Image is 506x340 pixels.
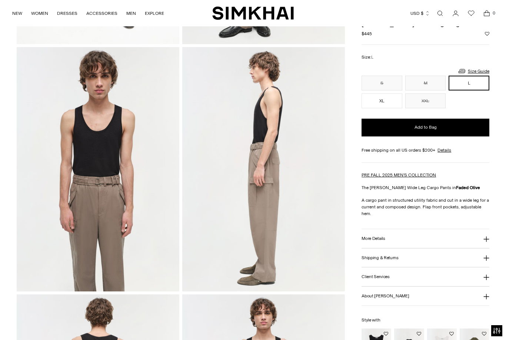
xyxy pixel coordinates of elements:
[448,6,463,21] a: Go to the account page
[362,255,399,260] h3: Shipping & Returns
[362,185,489,191] p: The [PERSON_NAME] Wide Leg Cargo Pants in
[6,312,74,334] iframe: Sign Up via Text for Offers
[362,197,489,217] p: A cargo pant in structured utility fabric and cut in a wide leg for a current and composed design...
[362,268,489,287] button: Client Services
[362,287,489,306] button: About [PERSON_NAME]
[362,76,402,91] button: S
[371,55,373,60] span: L
[417,331,421,336] button: Add to Wishlist
[17,47,179,291] img: Garrett Wide Leg Cargo Pants
[449,331,454,336] button: Add to Wishlist
[433,6,447,21] a: Open search modal
[362,94,402,109] button: XL
[464,6,479,21] a: Wishlist
[362,230,489,248] button: More Details
[405,76,446,91] button: M
[410,5,430,22] button: USD $
[57,5,77,22] a: DRESSES
[485,32,489,36] button: Add to Wishlist
[362,173,436,178] a: PRE FALL 2025 MEN'S COLLECTION
[405,94,446,109] button: XXL
[362,54,373,61] label: Size:
[145,5,164,22] a: EXPLORE
[362,20,489,27] h1: [PERSON_NAME] Wide Leg Cargo Pants
[86,5,117,22] a: ACCESSORIES
[362,119,489,137] button: Add to Bag
[362,147,489,154] div: Free shipping on all US orders $200+
[362,30,372,37] span: $445
[212,6,294,20] a: SIMKHAI
[362,275,390,280] h3: Client Services
[362,236,385,241] h3: More Details
[31,5,48,22] a: WOMEN
[362,318,489,323] h6: Style with
[437,147,451,154] a: Details
[415,125,437,131] span: Add to Bag
[362,294,409,298] h3: About [PERSON_NAME]
[490,10,497,16] span: 0
[449,76,489,91] button: L
[457,67,489,76] a: Size Guide
[482,331,486,336] button: Add to Wishlist
[384,331,388,336] button: Add to Wishlist
[456,185,480,191] strong: Faded Olive
[126,5,136,22] a: MEN
[362,248,489,267] button: Shipping & Returns
[12,5,22,22] a: NEW
[182,47,345,291] img: Garrett Wide Leg Cargo Pants
[479,6,494,21] a: Open cart modal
